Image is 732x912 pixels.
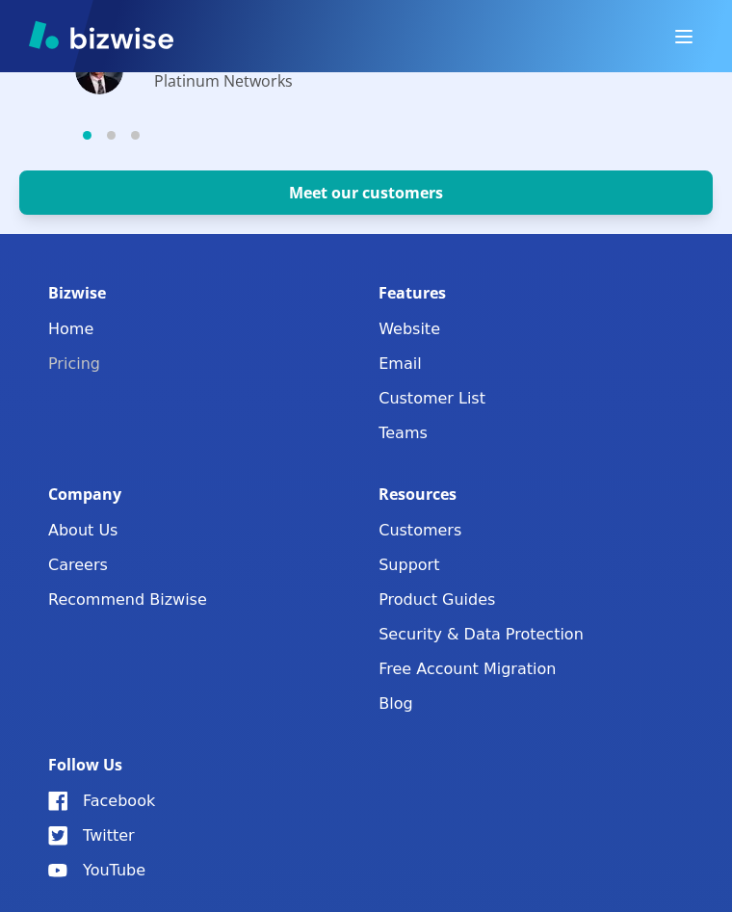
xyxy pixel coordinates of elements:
[379,483,684,506] p: Resources
[48,517,353,544] a: About Us
[19,184,713,202] a: Meet our customers
[48,857,353,884] a: YouTube
[379,656,684,683] a: Free Account Migration
[48,351,353,378] a: Pricing
[379,282,684,304] p: Features
[48,586,353,613] a: Recommend Bizwise
[379,517,684,544] a: Customers
[48,483,353,506] p: Company
[48,822,353,849] a: Twitter
[379,351,684,378] a: Email
[48,826,67,846] img: Twitter Icon
[48,788,353,815] a: Facebook
[19,170,713,215] button: Meet our customers
[48,282,353,304] p: Bizwise
[379,316,684,343] a: Website
[379,420,684,447] a: Teams
[379,691,684,717] a: Blog
[29,20,173,49] img: Bizwise Logo
[154,71,293,92] p: Platinum Networks
[48,864,67,877] img: YouTube Icon
[379,621,684,648] a: Security & Data Protection
[379,552,684,579] button: Support
[48,552,353,579] a: Careers
[48,792,67,811] img: Facebook Icon
[379,385,684,412] a: Customer List
[48,316,353,343] a: Home
[48,754,353,776] p: Follow Us
[379,586,684,613] a: Product Guides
